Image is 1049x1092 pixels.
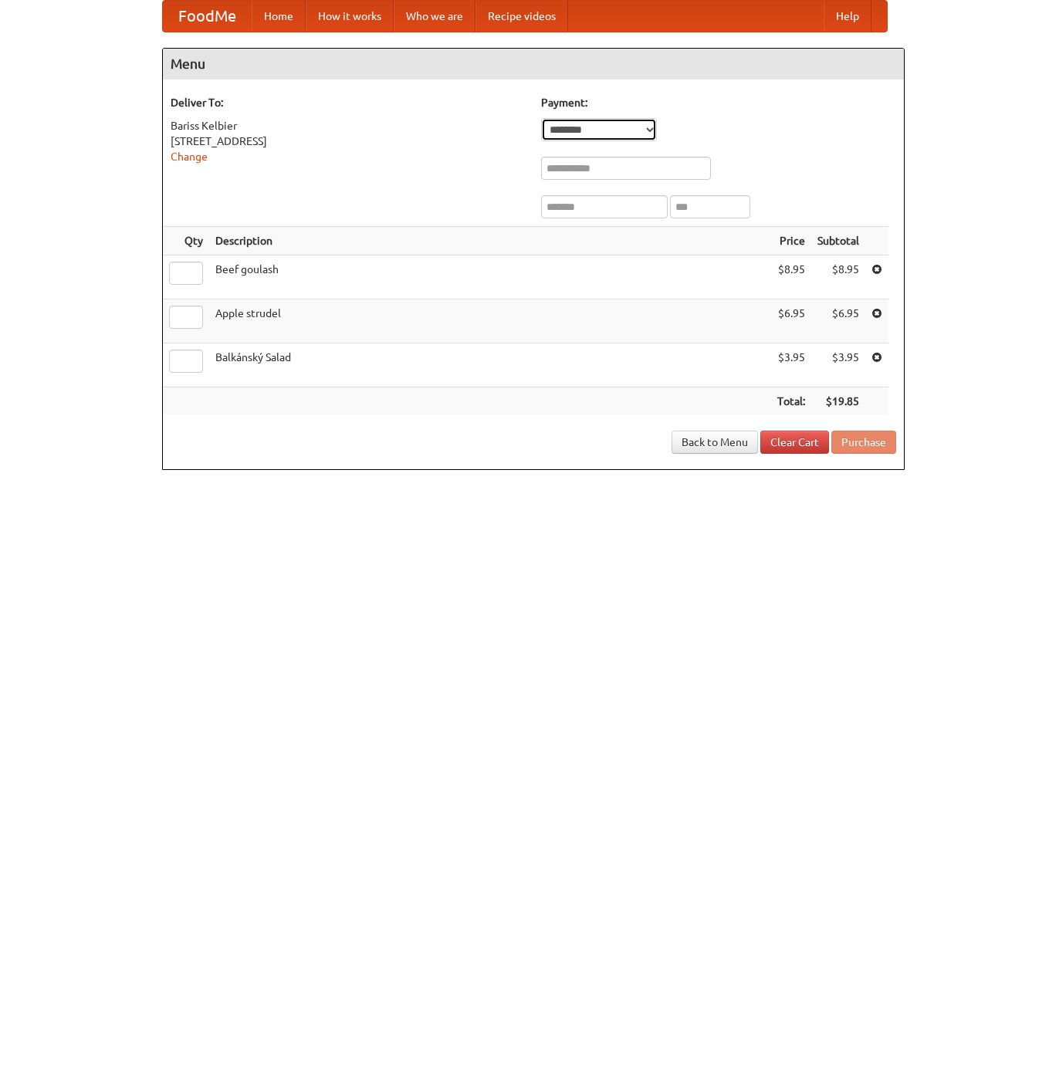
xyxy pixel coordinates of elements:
th: $19.85 [811,387,865,416]
th: Total: [771,387,811,416]
td: Apple strudel [209,299,771,343]
button: Purchase [831,431,896,454]
h5: Deliver To: [171,95,526,110]
td: $6.95 [771,299,811,343]
th: Qty [163,227,209,255]
th: Subtotal [811,227,865,255]
a: Back to Menu [672,431,758,454]
a: Recipe videos [475,1,568,32]
a: Change [171,150,208,163]
a: Home [252,1,306,32]
a: Help [824,1,871,32]
a: Clear Cart [760,431,829,454]
td: $3.95 [771,343,811,387]
a: FoodMe [163,1,252,32]
div: [STREET_ADDRESS] [171,134,526,149]
td: $8.95 [771,255,811,299]
a: Who we are [394,1,475,32]
td: $3.95 [811,343,865,387]
a: How it works [306,1,394,32]
td: Balkánský Salad [209,343,771,387]
td: Beef goulash [209,255,771,299]
h4: Menu [163,49,904,79]
td: $6.95 [811,299,865,343]
th: Description [209,227,771,255]
div: Bariss Kelbier [171,118,526,134]
h5: Payment: [541,95,896,110]
td: $8.95 [811,255,865,299]
th: Price [771,227,811,255]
